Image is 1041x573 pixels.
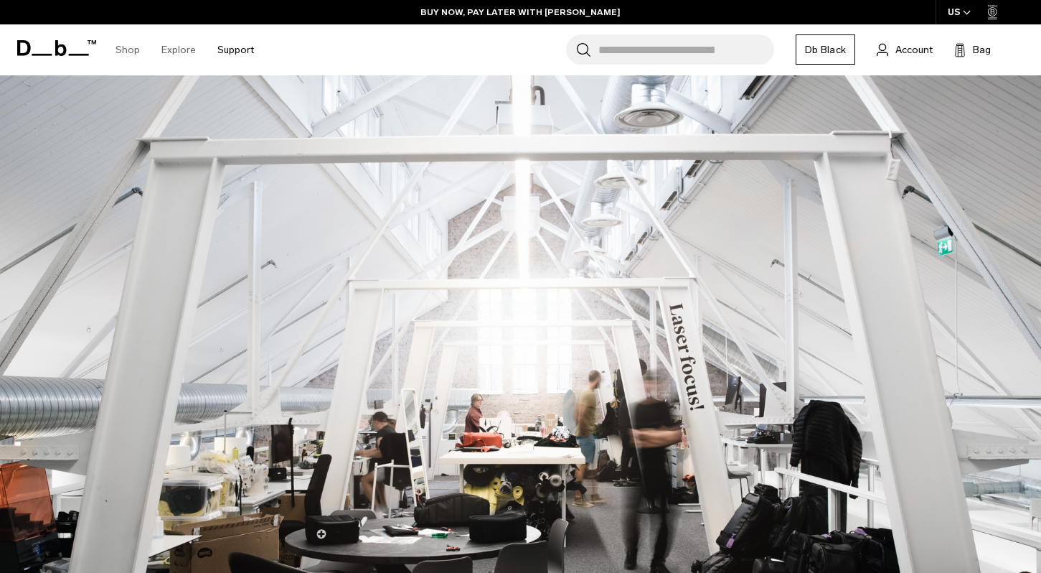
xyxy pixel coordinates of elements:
[105,24,265,75] nav: Main Navigation
[796,34,855,65] a: Db Black
[217,24,254,75] a: Support
[973,42,991,57] span: Bag
[116,24,140,75] a: Shop
[954,41,991,58] button: Bag
[895,42,933,57] span: Account
[420,6,621,19] a: BUY NOW, PAY LATER WITH [PERSON_NAME]
[161,24,196,75] a: Explore
[877,41,933,58] a: Account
